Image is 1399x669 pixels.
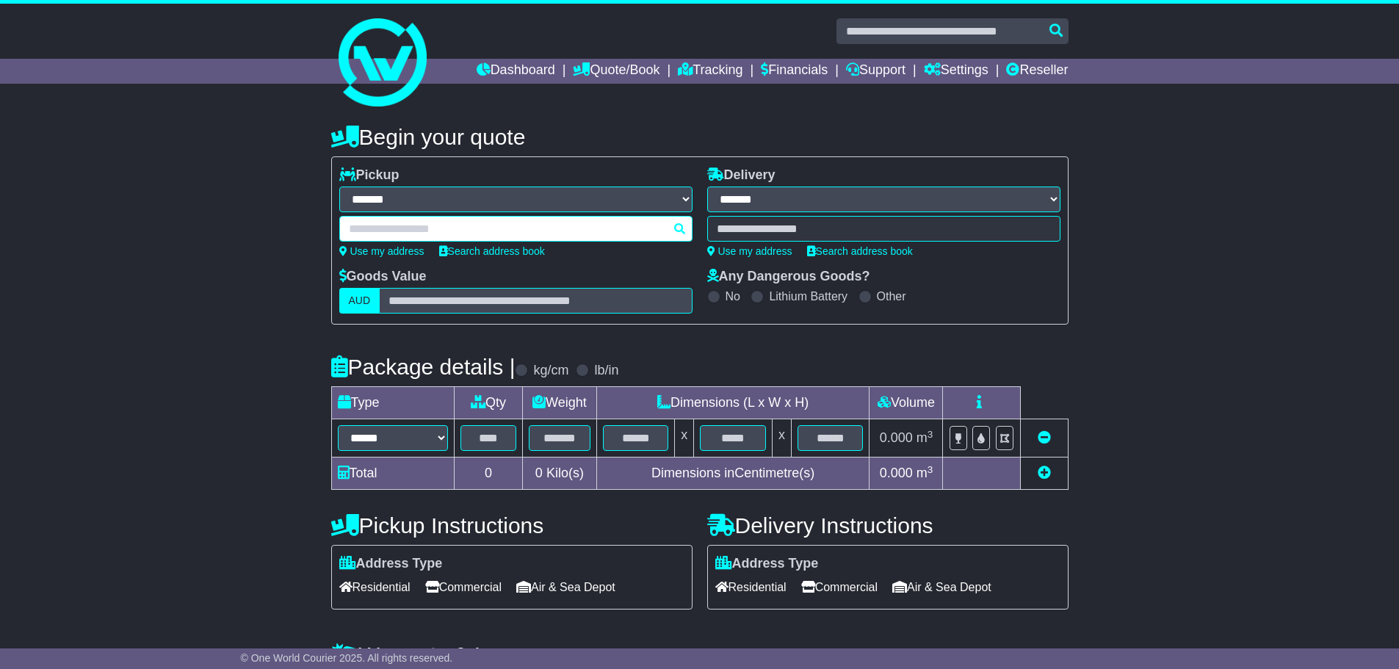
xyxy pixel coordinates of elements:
span: 0.000 [880,466,913,480]
td: Kilo(s) [522,458,596,490]
span: Air & Sea Depot [892,576,991,599]
label: AUD [339,288,380,314]
td: x [675,419,694,458]
a: Use my address [339,245,424,257]
label: kg/cm [533,363,568,379]
td: Total [331,458,455,490]
td: Dimensions in Centimetre(s) [596,458,870,490]
span: Residential [715,576,787,599]
span: Commercial [425,576,502,599]
h4: Pickup Instructions [331,513,693,538]
span: 0 [535,466,543,480]
sup: 3 [928,464,933,475]
label: Delivery [707,167,776,184]
span: © One World Courier 2025. All rights reserved. [241,652,453,664]
a: Search address book [439,245,545,257]
td: Volume [870,387,943,419]
h4: Package details | [331,355,516,379]
span: Residential [339,576,411,599]
span: m [917,466,933,480]
span: Air & Sea Depot [516,576,615,599]
td: Dimensions (L x W x H) [596,387,870,419]
a: Add new item [1038,466,1051,480]
td: Type [331,387,455,419]
label: No [726,289,740,303]
h4: Begin your quote [331,125,1069,149]
h4: Delivery Instructions [707,513,1069,538]
label: Pickup [339,167,400,184]
a: Financials [761,59,828,84]
span: Commercial [801,576,878,599]
sup: 3 [928,429,933,440]
a: Use my address [707,245,792,257]
span: 0.000 [880,430,913,445]
td: Weight [522,387,596,419]
label: Other [877,289,906,303]
td: x [772,419,791,458]
a: Remove this item [1038,430,1051,445]
a: Settings [924,59,988,84]
a: Search address book [807,245,913,257]
td: Qty [455,387,523,419]
a: Tracking [678,59,742,84]
label: Any Dangerous Goods? [707,269,870,285]
label: Address Type [339,556,443,572]
td: 0 [455,458,523,490]
label: Lithium Battery [769,289,847,303]
label: Goods Value [339,269,427,285]
typeahead: Please provide city [339,216,693,242]
a: Support [846,59,905,84]
label: Address Type [715,556,819,572]
h4: Warranty & Insurance [331,643,1069,667]
a: Quote/Book [573,59,659,84]
a: Dashboard [477,59,555,84]
span: m [917,430,933,445]
label: lb/in [594,363,618,379]
a: Reseller [1006,59,1068,84]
